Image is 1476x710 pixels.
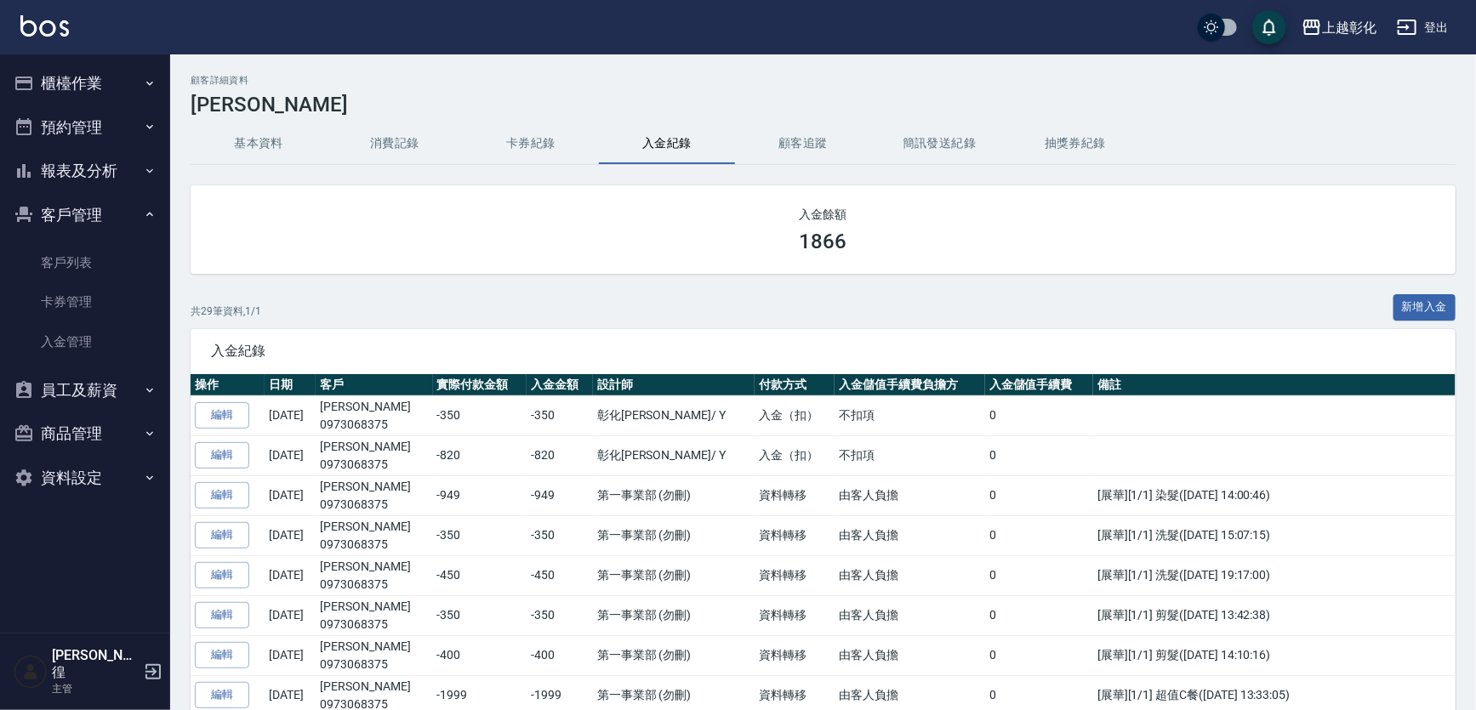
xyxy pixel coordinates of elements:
td: -949 [527,475,593,515]
td: 第一事業部 (勿刪) [593,515,755,555]
td: [DATE] [265,395,316,435]
h3: 1866 [800,230,847,253]
th: 入金儲值手續費負擔方 [835,374,985,396]
button: 消費記錄 [327,123,463,164]
td: -400 [433,635,527,675]
td: -949 [433,475,527,515]
th: 操作 [191,374,265,396]
button: 上越彰化 [1295,10,1383,45]
h5: [PERSON_NAME]徨 [52,647,139,681]
a: 入金管理 [7,322,163,361]
p: 0973068375 [320,656,428,673]
th: 設計師 [593,374,755,396]
button: 入金紀錄 [599,123,735,164]
td: [DATE] [265,635,316,675]
p: 0973068375 [320,456,428,474]
button: 抽獎券紀錄 [1007,123,1143,164]
p: 0973068375 [320,536,428,554]
td: 0 [985,395,1093,435]
td: [DATE] [265,515,316,555]
button: save [1252,10,1286,44]
td: -350 [433,515,527,555]
td: 彰化[PERSON_NAME] / Y [593,395,755,435]
td: [PERSON_NAME] [316,435,432,475]
td: 資料轉移 [755,595,835,635]
th: 日期 [265,374,316,396]
td: 0 [985,635,1093,675]
a: 編輯 [195,402,249,429]
td: 由客人負擔 [835,635,985,675]
td: -820 [527,435,593,475]
img: Person [14,655,48,689]
td: [DATE] [265,555,316,595]
a: 編輯 [195,682,249,708]
td: 入金（扣） [755,395,835,435]
th: 備註 [1093,374,1456,396]
a: 編輯 [195,642,249,668]
td: [DATE] [265,595,316,635]
p: 0973068375 [320,496,428,514]
div: 上越彰化 [1322,17,1376,38]
td: -450 [433,555,527,595]
td: [PERSON_NAME] [316,595,432,635]
td: [PERSON_NAME] [316,475,432,515]
td: [DATE] [265,435,316,475]
td: [PERSON_NAME] [316,555,432,595]
span: 入金紀錄 [211,343,1435,360]
td: 第一事業部 (勿刪) [593,475,755,515]
button: 簡訊發送紀錄 [871,123,1007,164]
td: [展華][1/1] 剪髮([DATE] 14:10:16) [1093,635,1456,675]
button: 資料設定 [7,456,163,500]
th: 入金金額 [527,374,593,396]
td: [PERSON_NAME] [316,515,432,555]
td: 由客人負擔 [835,595,985,635]
a: 客戶列表 [7,243,163,282]
th: 入金儲值手續費 [985,374,1093,396]
td: 由客人負擔 [835,475,985,515]
td: [展華][1/1] 染髮([DATE] 14:00:46) [1093,475,1456,515]
td: -450 [527,555,593,595]
td: 0 [985,435,1093,475]
p: 0973068375 [320,616,428,633]
td: [DATE] [265,475,316,515]
td: 由客人負擔 [835,515,985,555]
td: -820 [433,435,527,475]
td: 資料轉移 [755,475,835,515]
td: -400 [527,635,593,675]
td: 第一事業部 (勿刪) [593,595,755,635]
td: [展華][1/1] 剪髮([DATE] 13:42:38) [1093,595,1456,635]
a: 編輯 [195,522,249,548]
button: 預約管理 [7,105,163,150]
td: 資料轉移 [755,635,835,675]
td: 資料轉移 [755,515,835,555]
h2: 入金餘額 [211,206,1435,223]
a: 編輯 [195,442,249,469]
button: 新增入金 [1393,294,1456,321]
h3: [PERSON_NAME] [191,93,1456,116]
button: 基本資料 [191,123,327,164]
td: 資料轉移 [755,555,835,595]
button: 商品管理 [7,412,163,456]
a: 編輯 [195,602,249,628]
button: 員工及薪資 [7,368,163,412]
td: [PERSON_NAME] [316,395,432,435]
td: -350 [527,395,593,435]
td: 由客人負擔 [835,555,985,595]
td: 不扣項 [835,395,985,435]
p: 主管 [52,681,139,696]
th: 實際付款金額 [433,374,527,396]
p: 0973068375 [320,416,428,434]
td: 第一事業部 (勿刪) [593,635,755,675]
p: 共 29 筆資料, 1 / 1 [191,304,261,319]
button: 顧客追蹤 [735,123,871,164]
h2: 顧客詳細資料 [191,75,1456,86]
a: 編輯 [195,482,249,508]
button: 櫃檯作業 [7,61,163,105]
td: 入金（扣） [755,435,835,475]
p: 0973068375 [320,576,428,594]
td: 0 [985,555,1093,595]
td: 0 [985,595,1093,635]
td: 彰化[PERSON_NAME] / Y [593,435,755,475]
th: 付款方式 [755,374,835,396]
th: 客戶 [316,374,432,396]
